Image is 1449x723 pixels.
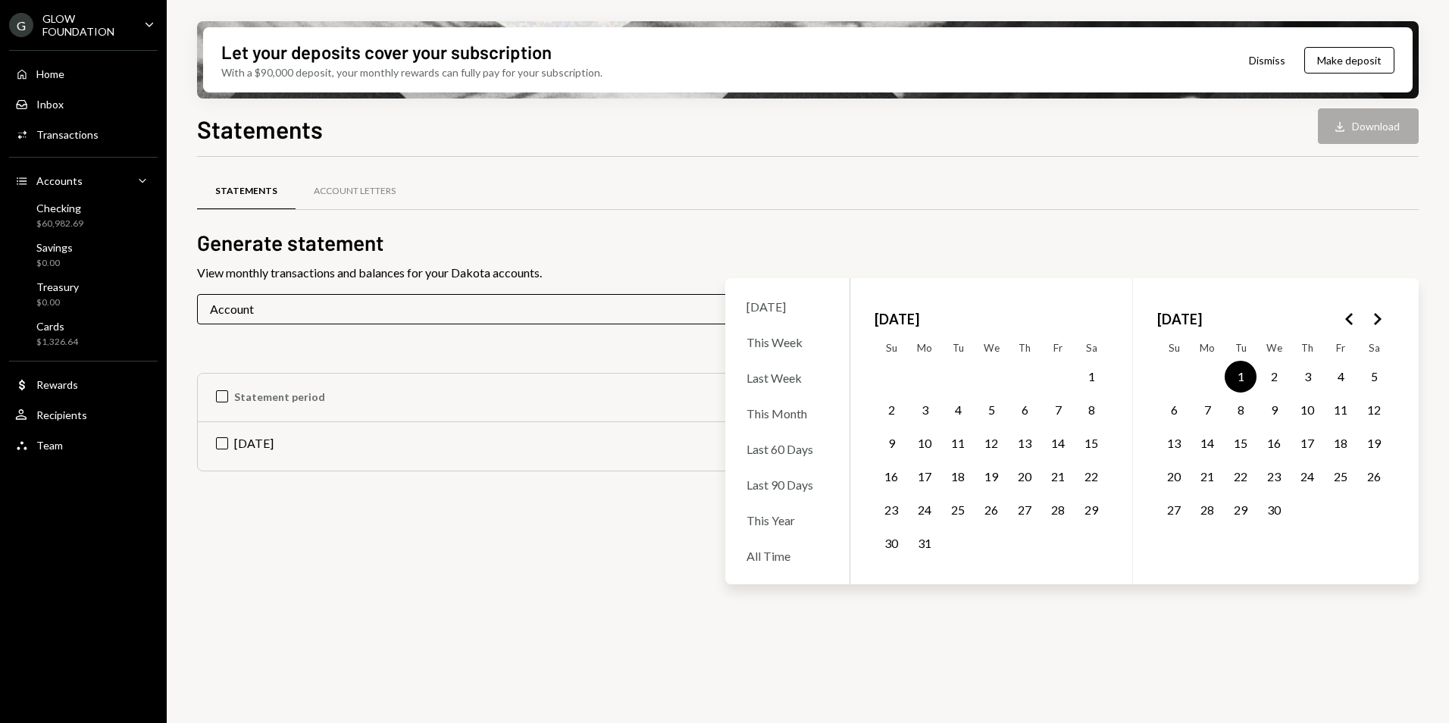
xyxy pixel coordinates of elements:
[1291,336,1324,360] th: Thursday
[1324,336,1357,360] th: Friday
[1325,461,1357,493] button: Friday, April 25th, 2025
[9,60,158,87] a: Home
[197,228,1419,258] h2: Generate statement
[737,540,837,572] div: All Time
[975,394,1007,426] button: Wednesday, March 5th, 2025
[909,527,940,559] button: Monday, March 31st, 2025
[9,197,158,233] a: Checking$60,982.69
[1042,427,1074,459] button: Friday, March 14th, 2025
[909,461,940,493] button: Monday, March 17th, 2025
[1325,427,1357,459] button: Friday, April 18th, 2025
[1191,461,1223,493] button: Monday, April 21st, 2025
[875,427,907,459] button: Sunday, March 9th, 2025
[875,527,907,559] button: Sunday, March 30th, 2025
[42,12,132,38] div: GLOW FOUNDATION
[1041,336,1075,360] th: Friday
[36,408,87,421] div: Recipients
[875,394,907,426] button: Sunday, March 2nd, 2025
[909,494,940,526] button: Monday, March 24th, 2025
[875,494,907,526] button: Sunday, March 23rd, 2025
[314,185,396,198] div: Account Letters
[1258,394,1290,426] button: Wednesday, April 9th, 2025
[875,302,919,336] span: [DATE]
[875,336,908,360] th: Sunday
[1291,427,1323,459] button: Thursday, April 17th, 2025
[36,202,83,214] div: Checking
[909,427,940,459] button: Monday, March 10th, 2025
[875,461,907,493] button: Sunday, March 16th, 2025
[9,431,158,459] a: Team
[1230,42,1304,78] button: Dismiss
[36,174,83,187] div: Accounts
[975,427,1007,459] button: Wednesday, March 12th, 2025
[221,64,602,80] div: With a $90,000 deposit, your monthly rewards can fully pay for your subscription.
[737,504,837,537] div: This Year
[1075,361,1107,393] button: Saturday, March 1st, 2025
[1325,394,1357,426] button: Friday, April 11th, 2025
[1042,494,1074,526] button: Friday, March 28th, 2025
[975,494,1007,526] button: Wednesday, March 26th, 2025
[737,397,837,430] div: This Month
[1225,461,1257,493] button: Tuesday, April 22nd, 2025
[36,378,78,391] div: Rewards
[197,264,1419,282] div: View monthly transactions and balances for your Dakota accounts.
[1291,394,1323,426] button: Thursday, April 10th, 2025
[9,90,158,117] a: Inbox
[1258,427,1290,459] button: Wednesday, April 16th, 2025
[1258,361,1290,393] button: Wednesday, April 2nd, 2025
[1158,494,1190,526] button: Sunday, April 27th, 2025
[1358,394,1390,426] button: Saturday, April 12th, 2025
[1075,494,1107,526] button: Saturday, March 29th, 2025
[9,236,158,273] a: Savings$0.00
[1008,336,1041,360] th: Thursday
[36,128,99,141] div: Transactions
[1225,361,1257,393] button: Tuesday, April 1st, 2025, selected
[1009,461,1041,493] button: Thursday, March 20th, 2025
[1363,305,1391,333] button: Go to the Next Month
[1258,494,1290,526] button: Wednesday, April 30th, 2025
[221,39,552,64] div: Let your deposits cover your subscription
[36,257,73,270] div: $0.00
[1042,461,1074,493] button: Friday, March 21st, 2025
[36,67,64,80] div: Home
[9,315,158,352] a: Cards$1,326.64
[1157,336,1191,360] th: Sunday
[941,336,975,360] th: Tuesday
[296,172,414,211] a: Account Letters
[9,371,158,398] a: Rewards
[1075,427,1107,459] button: Saturday, March 15th, 2025
[1224,336,1257,360] th: Tuesday
[9,167,158,194] a: Accounts
[942,394,974,426] button: Tuesday, March 4th, 2025
[909,394,940,426] button: Monday, March 3rd, 2025
[1158,394,1190,426] button: Sunday, April 6th, 2025
[36,320,78,333] div: Cards
[1157,302,1202,336] span: [DATE]
[9,276,158,312] a: Treasury$0.00
[875,336,1108,560] table: March 2025
[1291,461,1323,493] button: Thursday, April 24th, 2025
[1225,427,1257,459] button: Tuesday, April 15th, 2025
[1358,461,1390,493] button: Saturday, April 26th, 2025
[197,294,809,324] div: Account
[215,185,277,198] div: Statements
[197,114,323,144] h1: Statements
[1009,494,1041,526] button: Thursday, March 27th, 2025
[36,336,78,349] div: $1,326.64
[1304,47,1394,74] button: Make deposit
[36,241,73,254] div: Savings
[36,296,79,309] div: $0.00
[1158,461,1190,493] button: Sunday, April 20th, 2025
[908,336,941,360] th: Monday
[36,218,83,230] div: $60,982.69
[1225,494,1257,526] button: Tuesday, April 29th, 2025
[1191,427,1223,459] button: Monday, April 14th, 2025
[1358,361,1390,393] button: Saturday, April 5th, 2025
[1042,394,1074,426] button: Friday, March 7th, 2025
[9,13,33,37] div: G
[1357,336,1391,360] th: Saturday
[942,494,974,526] button: Tuesday, March 25th, 2025
[737,468,837,501] div: Last 90 Days
[1225,394,1257,426] button: Tuesday, April 8th, 2025
[9,401,158,428] a: Recipients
